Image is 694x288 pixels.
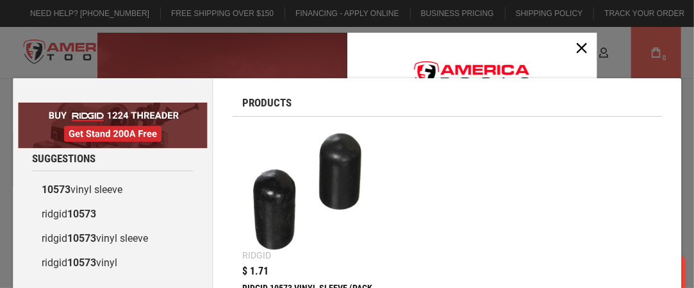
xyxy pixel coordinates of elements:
[32,178,194,202] a: 10573vinyl sleeve
[67,208,96,220] b: 10573
[242,251,271,260] div: Ridgid
[67,232,96,244] b: 10573
[32,153,95,164] span: Suggestions
[18,19,145,30] p: We're away right now. Please check back later!
[18,103,208,148] img: BOGO: Buy RIDGID® 1224 Threader, Get Stand 200A Free!
[242,97,292,108] span: Products
[32,226,194,251] a: ridgid10573vinyl sleeve
[577,43,587,53] svg: close icon
[32,251,194,275] a: ridgid10573vinyl
[147,17,163,32] button: Open LiveChat chat widget
[32,202,194,226] a: ridgid10573
[18,103,208,112] a: BOGO: Buy RIDGID® 1224 Threader, Get Stand 200A Free!
[566,33,597,64] button: Close
[67,257,96,269] b: 10573
[242,266,269,276] span: $ 1.71
[249,133,366,250] img: RIDGID 10573 VINYL SLEEVE (PACK OF 2)
[42,183,70,196] b: 10573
